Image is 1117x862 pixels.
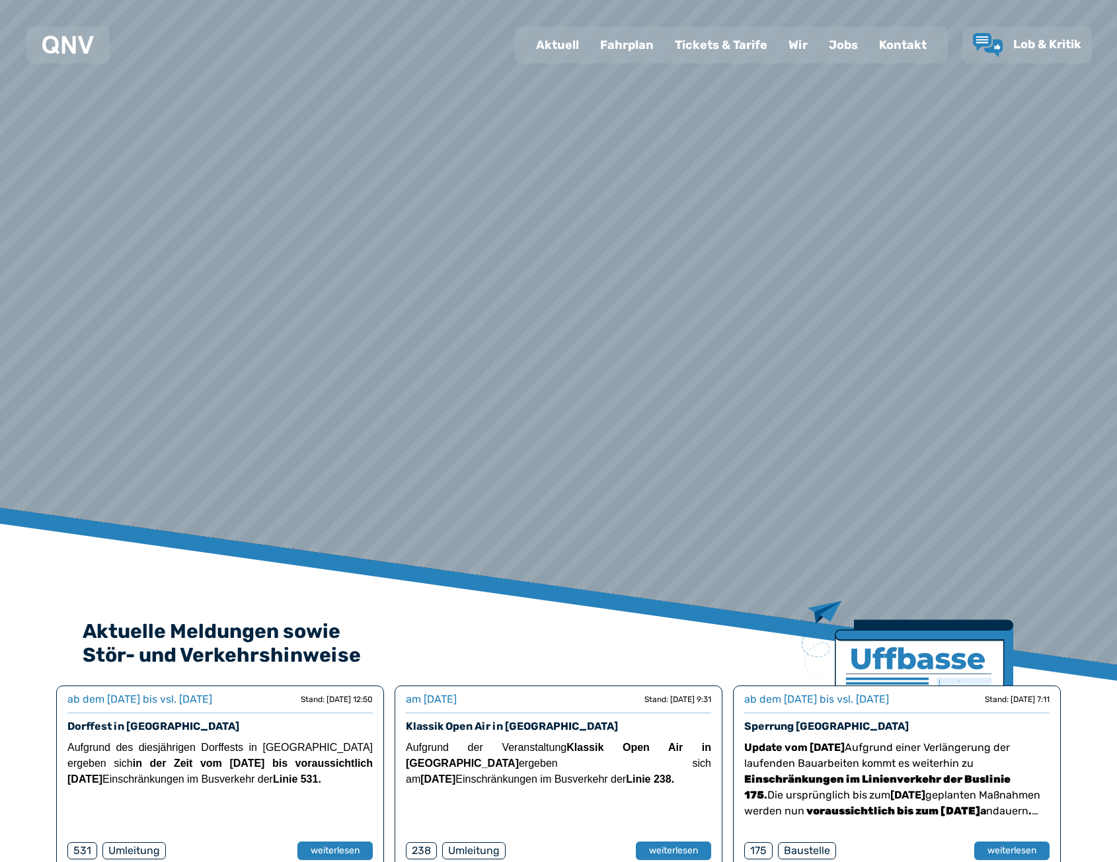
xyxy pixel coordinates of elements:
[778,28,818,62] a: Wir
[1013,37,1081,52] span: Lob & Kritik
[67,758,373,785] strong: in der Zeit vom [DATE] bis voraussichtlich [DATE]
[406,691,457,707] div: am [DATE]
[890,789,925,801] strong: [DATE]
[664,28,778,62] a: Tickets & Tarife
[1028,804,1038,817] strong: .
[778,842,836,859] div: Baustelle
[868,28,937,62] a: Kontakt
[406,742,711,769] strong: Klassik Open Air in [GEOGRAPHIC_DATA]
[806,804,980,817] strong: voraussichtlich bis zum [DATE]
[67,742,373,785] span: Aufgrund des diesjährigen Dorffests in [GEOGRAPHIC_DATA] ergeben sich Einschränkungen im Busverke...
[102,842,166,859] div: Umleitung
[83,619,1034,667] h2: Aktuelle Meldungen sowie Stör- und Verkehrshinweise
[406,842,437,859] div: 238
[626,773,674,785] strong: Linie 238.
[744,773,1011,801] strong: .
[744,773,1011,801] strong: Einschränkungen im Linienverkehr der Buslinie 175
[744,691,889,707] div: ab dem [DATE] bis vsl. [DATE]
[42,32,94,58] a: QNV Logo
[42,36,94,54] img: QNV Logo
[985,694,1050,705] div: Stand: [DATE] 7:11
[406,742,711,785] span: Aufgrund der Veranstaltung ergeben sich am Einschränkungen im Busverkehr der
[636,842,711,860] button: weiterlesen
[273,773,321,785] strong: Linie 531.
[297,842,373,860] button: weiterlesen
[973,33,1081,57] a: Lob & Kritik
[744,842,773,859] div: 175
[67,691,212,707] div: ab dem [DATE] bis vsl. [DATE]
[67,842,97,859] div: 531
[744,720,909,732] a: Sperrung [GEOGRAPHIC_DATA]
[406,720,618,732] a: Klassik Open Air in [GEOGRAPHIC_DATA]
[644,694,711,705] div: Stand: [DATE] 9:31
[818,28,868,62] a: Jobs
[67,720,239,732] a: Dorffest in [GEOGRAPHIC_DATA]
[804,804,986,817] strong: a
[590,28,664,62] a: Fahrplan
[442,842,506,859] div: Umleitung
[974,842,1050,860] button: weiterlesen
[420,773,455,785] strong: [DATE]
[744,740,1050,819] p: Aufgrund einer Verlängerung der laufenden Bauarbeiten kommt es weiterhin zu Die ursprünglich bis ...
[744,741,845,754] strong: Update vom [DATE]
[525,28,590,62] a: Aktuell
[301,694,373,705] div: Stand: [DATE] 12:50
[802,601,1013,765] img: Zeitung mit Titel Uffbase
